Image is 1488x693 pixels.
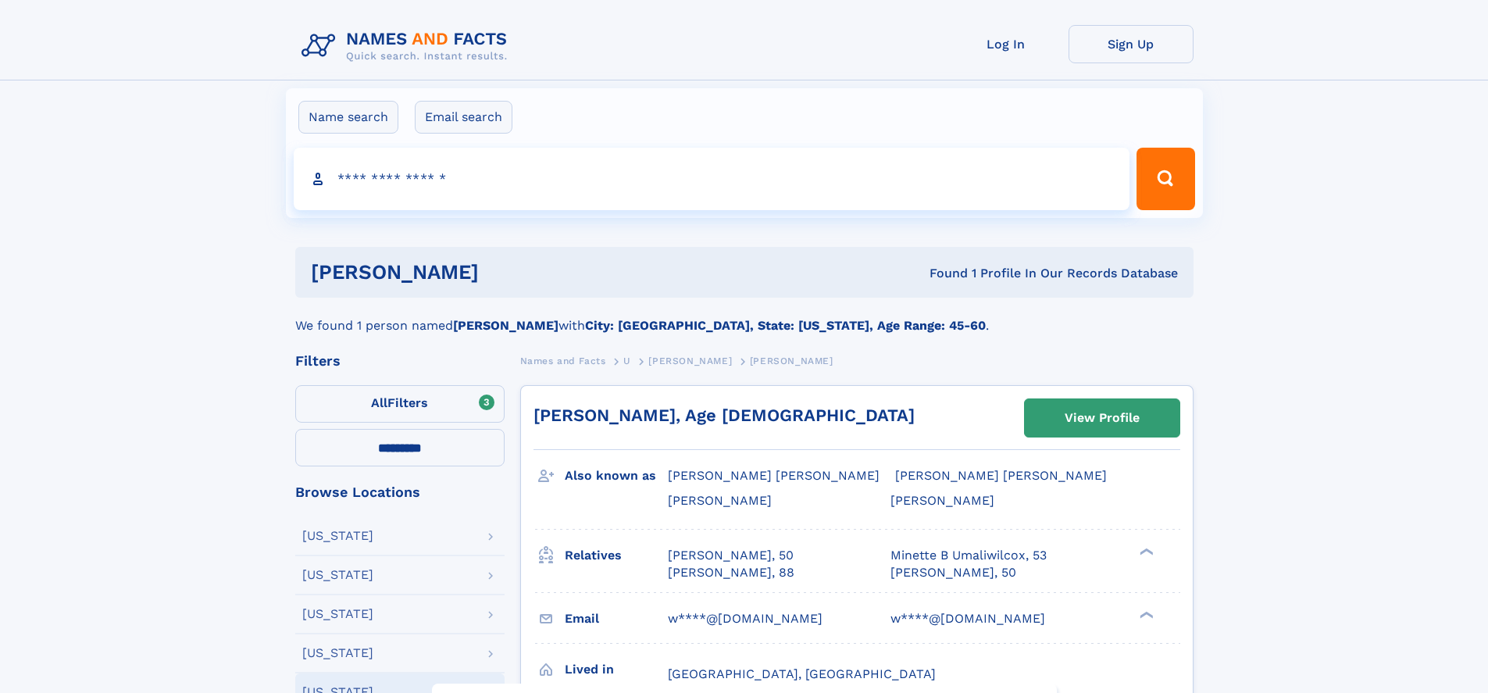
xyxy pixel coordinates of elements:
[1136,546,1154,556] div: ❯
[295,385,505,423] label: Filters
[453,318,558,333] b: [PERSON_NAME]
[1137,148,1194,210] button: Search Button
[415,101,512,134] label: Email search
[371,395,387,410] span: All
[302,530,373,542] div: [US_STATE]
[294,148,1130,210] input: search input
[311,263,705,282] h1: [PERSON_NAME]
[565,656,668,683] h3: Lived in
[648,355,732,366] span: [PERSON_NAME]
[1065,400,1140,436] div: View Profile
[704,265,1178,282] div: Found 1 Profile In Our Records Database
[295,485,505,499] div: Browse Locations
[533,405,915,425] a: [PERSON_NAME], Age [DEMOGRAPHIC_DATA]
[890,564,1016,581] a: [PERSON_NAME], 50
[302,608,373,620] div: [US_STATE]
[302,569,373,581] div: [US_STATE]
[298,101,398,134] label: Name search
[520,351,606,370] a: Names and Facts
[668,547,794,564] a: [PERSON_NAME], 50
[895,468,1107,483] span: [PERSON_NAME] [PERSON_NAME]
[623,355,631,366] span: U
[295,354,505,368] div: Filters
[1136,609,1154,620] div: ❯
[648,351,732,370] a: [PERSON_NAME]
[1069,25,1194,63] a: Sign Up
[750,355,833,366] span: [PERSON_NAME]
[890,493,994,508] span: [PERSON_NAME]
[565,463,668,489] h3: Also known as
[565,605,668,632] h3: Email
[668,493,772,508] span: [PERSON_NAME]
[585,318,986,333] b: City: [GEOGRAPHIC_DATA], State: [US_STATE], Age Range: 45-60
[890,547,1047,564] a: Minette B Umaliwilcox, 53
[565,542,668,569] h3: Relatives
[623,351,631,370] a: U
[295,298,1194,335] div: We found 1 person named with .
[944,25,1069,63] a: Log In
[668,468,880,483] span: [PERSON_NAME] [PERSON_NAME]
[302,647,373,659] div: [US_STATE]
[668,666,936,681] span: [GEOGRAPHIC_DATA], [GEOGRAPHIC_DATA]
[668,564,794,581] a: [PERSON_NAME], 88
[1025,399,1179,437] a: View Profile
[295,25,520,67] img: Logo Names and Facts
